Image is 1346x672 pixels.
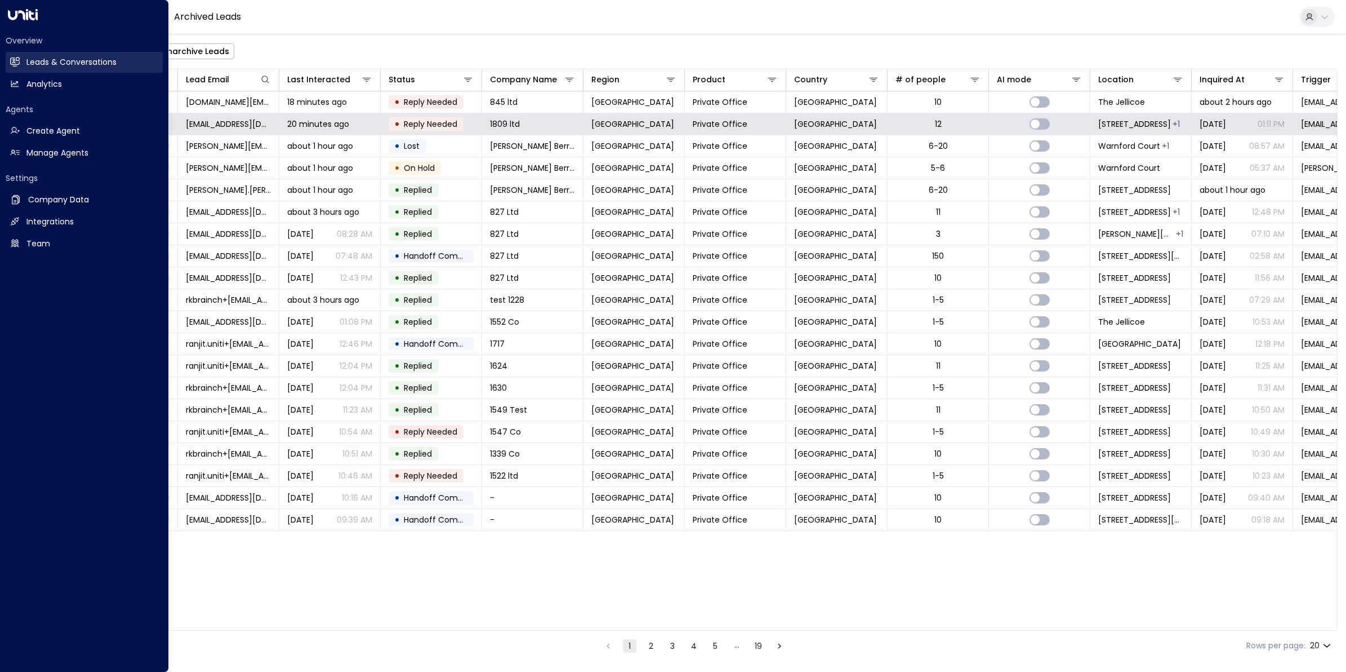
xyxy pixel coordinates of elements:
span: United Kingdom [794,404,877,415]
div: • [394,224,400,244]
p: 12:48 PM [1252,206,1285,218]
span: 1717 [490,338,505,350]
span: Private Office [693,140,747,152]
p: 12:43 PM [340,272,372,284]
button: Go to next page [773,639,786,653]
span: 1522 ltd [490,470,518,481]
span: Reply Needed [404,96,457,108]
span: London [591,360,674,372]
span: Warnford Court [1098,162,1160,174]
p: 10:53 AM [1253,316,1285,328]
p: 10:23 AM [1253,470,1285,481]
div: Product [693,73,725,86]
span: 210 Euston Road [1098,184,1171,196]
span: Handoff Completed [404,250,483,262]
span: United Kingdom [794,140,877,152]
span: rkbrainch+1529@live.co.uk [186,448,271,459]
div: 6-20 [929,140,948,152]
span: Yesterday [287,470,314,481]
a: Leads & Conversations [6,52,163,73]
p: 10:50 AM [1252,404,1285,415]
span: 18 minutes ago [287,96,347,108]
span: Yesterday [1200,470,1226,481]
span: London [591,382,674,394]
span: Yesterday [287,426,314,437]
span: Yesterday [1200,382,1226,394]
p: 10:49 AM [1251,426,1285,437]
span: The Jellicoe [1098,96,1145,108]
span: London [591,404,674,415]
span: ranjit.test.one+0845@gmail.com [186,96,271,108]
div: Product [693,73,778,86]
p: 12:18 PM [1255,338,1285,350]
span: rkbrainch+1630@live.co.uk [186,382,271,394]
button: Go to page 4 [687,639,701,653]
div: • [394,158,400,178]
button: Unarchive Leads [145,43,234,59]
div: 11 [936,404,941,415]
div: • [394,422,400,441]
span: Replied [404,404,432,415]
span: Yesterday [1200,294,1226,306]
span: Replied [404,360,432,372]
span: Private Office [693,206,747,218]
h2: Settings [6,173,163,184]
div: Lead Email [186,73,229,86]
span: danny.babington@yahoo.com [186,140,271,152]
span: Private Office [693,360,747,372]
span: The Jellicoe [1098,316,1145,328]
span: 827 Ltd [490,250,519,262]
div: 20 [1310,638,1333,654]
span: 81 Rivington Street [1098,360,1171,372]
span: Yesterday [287,360,314,372]
span: United Kingdom [794,338,877,350]
p: 08:57 AM [1249,140,1285,152]
span: ranjit.uniti@outlook.com [186,206,271,218]
div: Region [591,73,619,86]
span: Aug 27, 2025 [287,228,314,240]
span: 827 Ltd [490,206,519,218]
span: Replied [404,382,432,394]
div: Location [1098,73,1134,86]
div: Last Interacted [287,73,350,86]
span: about 2 hours ago [1200,96,1272,108]
span: Replied [404,206,432,218]
h2: Agents [6,104,163,115]
span: United Kingdom [794,426,877,437]
span: 845 ltd [490,96,518,108]
h2: Manage Agents [26,147,88,159]
span: ranjit.uniti@outlook.com [186,250,271,262]
a: Company Data [6,189,163,210]
span: 50 Liverpool Street [1098,272,1171,284]
span: United Kingdom [794,206,877,218]
span: about 3 hours ago [287,206,359,218]
div: 1-5 [933,426,944,437]
span: Private Office [693,162,747,174]
span: United Kingdom [794,470,877,481]
span: Babington's Berries+10 [490,140,575,152]
span: 81 Rivington Street [1098,448,1171,459]
div: 1-5 [933,470,944,481]
span: 2 Stephen Street [1098,250,1183,262]
span: Yesterday [1200,404,1226,415]
a: Integrations [6,211,163,232]
div: Country [794,73,879,86]
span: Yesterday [1200,316,1226,328]
span: London [591,184,674,196]
span: ranjit.uniti@outlook.com [186,228,271,240]
div: AI mode [997,73,1031,86]
span: Yesterday [1200,118,1226,130]
span: 210 Euston Road [1098,118,1171,130]
span: United Kingdom [794,382,877,394]
div: Location [1098,73,1183,86]
span: Aug 27, 2025 [1200,250,1226,262]
span: Yesterday [1200,206,1226,218]
span: Aug 27, 2025 [1200,140,1226,152]
span: Reply Needed [404,470,457,481]
span: Private Office [693,118,747,130]
div: • [394,114,400,134]
p: 10:46 AM [338,470,372,481]
div: 3 [936,228,941,240]
span: Yesterday [287,382,314,394]
div: Trigger [1301,73,1331,86]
